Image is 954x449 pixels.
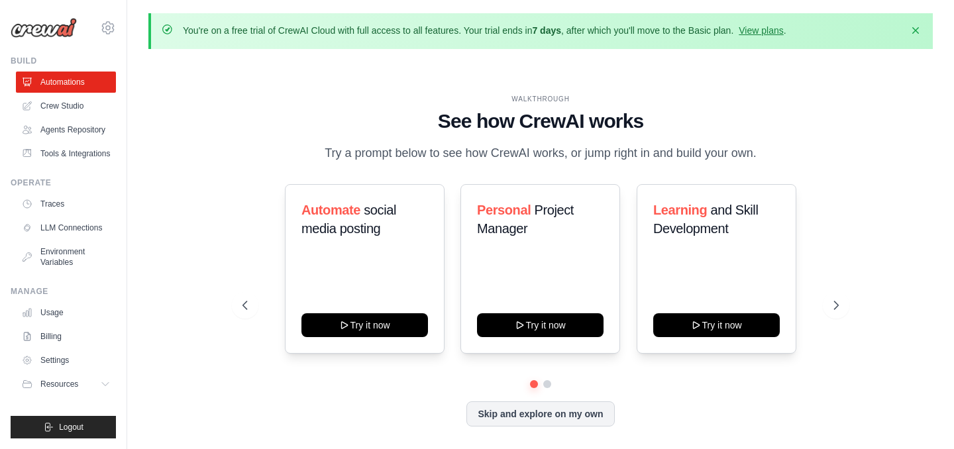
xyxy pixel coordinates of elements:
[532,25,561,36] strong: 7 days
[11,416,116,438] button: Logout
[16,374,116,395] button: Resources
[242,94,838,104] div: WALKTHROUGH
[739,25,783,36] a: View plans
[11,286,116,297] div: Manage
[16,119,116,140] a: Agents Repository
[16,72,116,93] a: Automations
[242,109,838,133] h1: See how CrewAI works
[477,313,604,337] button: Try it now
[466,401,614,426] button: Skip and explore on my own
[11,56,116,66] div: Build
[318,144,763,163] p: Try a prompt below to see how CrewAI works, or jump right in and build your own.
[59,422,83,432] span: Logout
[653,313,780,337] button: Try it now
[11,177,116,188] div: Operate
[301,313,428,337] button: Try it now
[183,24,786,37] p: You're on a free trial of CrewAI Cloud with full access to all features. Your trial ends in , aft...
[40,379,78,389] span: Resources
[477,203,531,217] span: Personal
[16,143,116,164] a: Tools & Integrations
[11,18,77,38] img: Logo
[16,217,116,238] a: LLM Connections
[16,241,116,273] a: Environment Variables
[16,193,116,215] a: Traces
[301,203,360,217] span: Automate
[16,326,116,347] a: Billing
[16,350,116,371] a: Settings
[653,203,707,217] span: Learning
[16,95,116,117] a: Crew Studio
[16,302,116,323] a: Usage
[653,203,758,236] span: and Skill Development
